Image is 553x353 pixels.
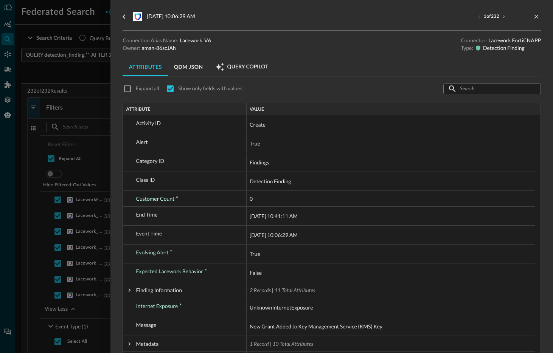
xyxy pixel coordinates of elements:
span: 2 Records | 11 Total Attributes [250,287,315,293]
span: UnknownInternetExposure [250,303,313,312]
span: False [250,268,262,277]
span: Attribute [126,107,150,112]
p: Connector: [461,37,487,44]
span: Detection Finding [250,177,291,186]
span: Finding Information [136,287,182,293]
span: Event Time [136,230,162,237]
span: New Grant Added to Key Management Service (KMS) Key [250,322,382,331]
span: Query Copilot [227,63,269,70]
p: aman-86scJAh [142,44,176,52]
span: [DATE] 10:06:29 AM [250,231,298,240]
div: Additional field that was returned from the Connector that does not fit into our Query Data Model... [136,191,178,206]
button: next result [500,13,508,20]
span: True [250,249,260,259]
p: Show only fields with values [178,85,242,92]
input: Search [460,82,523,96]
p: Connection Alias Name: [123,37,178,44]
span: True [250,139,260,148]
span: Metadata [136,341,158,347]
button: Attributes [123,58,168,76]
p: Type: [461,44,473,52]
span: 1 of 232 [484,14,499,20]
button: close-drawer [532,12,541,21]
span: Alert [136,139,148,145]
p: Lacework_V6 [180,37,211,44]
span: End Time [136,211,157,218]
button: QDM JSON [168,58,209,76]
span: Findings [250,158,269,167]
span: Create [250,120,266,129]
p: Detection Finding [483,44,525,52]
span: [DATE] 10:41:11 AM [250,212,298,221]
span: Value [250,107,264,112]
button: go back [118,11,130,23]
svg: Lacework FortiCNAPP [133,12,142,21]
span: Category ID [136,158,164,164]
span: Message [136,322,156,328]
span: Activity ID [136,120,161,126]
span: Class ID [136,176,155,183]
p: Owner: [123,44,140,52]
span: 0 [250,195,253,202]
div: Additional field that was returned from the Connector that does not fit into our Query Data Model... [136,264,207,279]
div: Additional field that was returned from the Connector that does not fit into our Query Data Model... [136,245,172,260]
p: Lacework FortiCNAPP [488,37,541,44]
p: [DATE] 10:06:29 AM [147,12,195,21]
p: Expand all [135,85,159,92]
div: Additional field that was returned from the Connector that does not fit into our Query Data Model... [136,299,182,314]
span: 1 Record | 10 Total Attributes [250,341,313,347]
